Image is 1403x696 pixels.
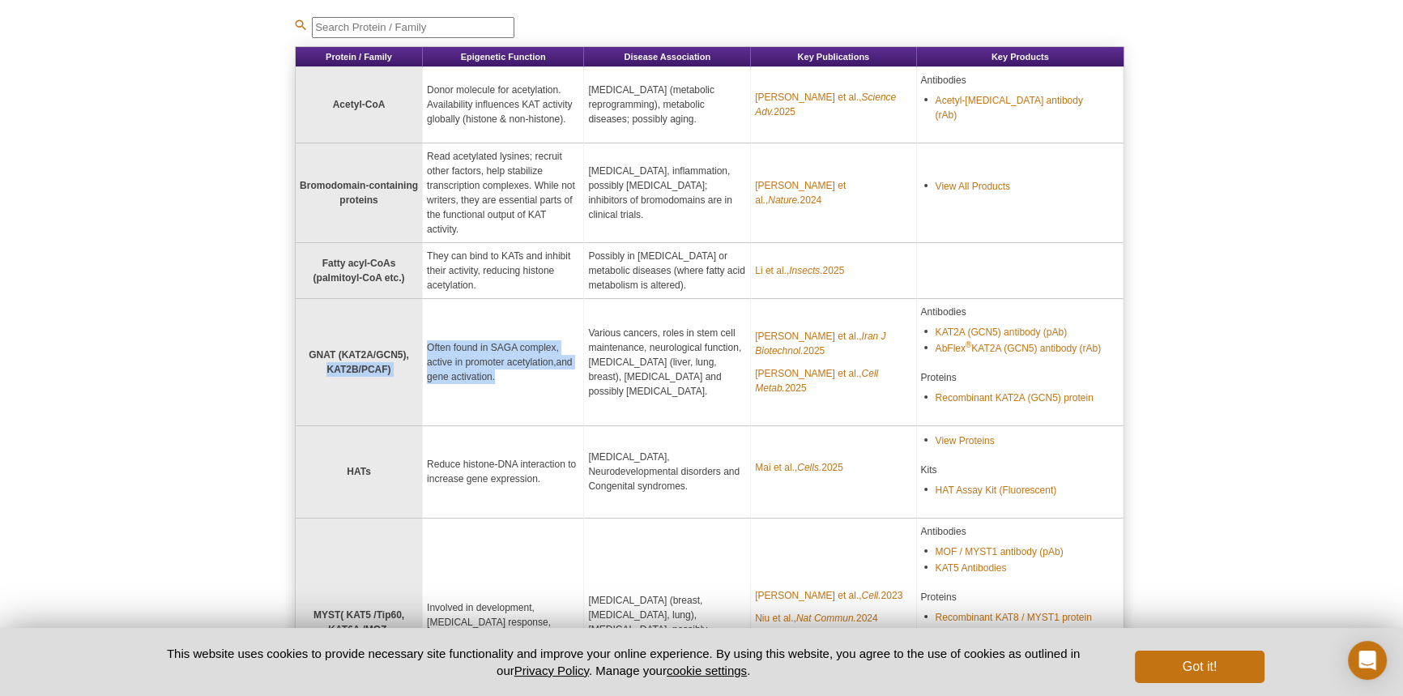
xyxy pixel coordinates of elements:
[751,47,916,67] th: Key Publications
[333,99,386,110] strong: Acetyl‑CoA
[936,544,1064,559] a: MOF / MYST1 antibody (pAb)
[584,299,751,426] td: Various cancers, roles in stem cell maintenance, neurological function, [MEDICAL_DATA] (liver, lu...
[667,664,747,677] button: cookie settings
[921,73,1119,88] p: Antibodies
[936,483,1057,497] a: HAT Assay Kit (Fluorescent)
[755,366,911,395] a: [PERSON_NAME] et al.,Cell Metab.2025
[921,463,1119,477] p: Kits
[423,243,584,299] td: They can bind to KATs and inhibit their activity, reducing histone acetylation.
[755,460,843,475] a: Mai et al.,Cells.2025
[313,258,405,284] strong: Fatty acyl‑CoAs (palmitoyl‑CoA etc.)
[347,466,371,477] strong: HATs
[1348,641,1387,680] div: Open Intercom Messenger
[789,265,822,276] em: Insects.
[936,391,1094,405] a: Recombinant KAT2A (GCN5) protein
[936,626,1051,641] a: Recombinant KAT5 protein
[755,329,911,358] a: [PERSON_NAME] et al.,Iran J Biotechnol.2025
[423,47,584,67] th: Epigenetic Function
[921,305,1119,319] p: Antibodies
[755,263,844,278] a: Li et al.,Insects.2025
[755,331,885,357] em: Iran J Biotechnol.
[936,179,1011,194] a: View All Products
[921,524,1119,539] p: Antibodies
[423,67,584,143] td: Donor molecule for acetylation. Availability influences KAT activity globally (histone & non-hist...
[797,462,821,473] em: Cells.
[584,67,751,143] td: [MEDICAL_DATA] (metabolic reprogramming), metabolic diseases; possibly aging.
[584,243,751,299] td: Possibly in [MEDICAL_DATA] or metabolic diseases (where fatty acid metabolism is altered).
[755,178,911,207] a: [PERSON_NAME] et al.,Nature.2024
[936,561,1007,575] a: KAT5 Antibodies
[423,143,584,243] td: Read acetylated lysines; recruit other factors, help stabilize transcription complexes. While not...
[514,664,589,677] a: Privacy Policy
[755,368,878,394] em: Cell Metab.
[936,93,1105,122] a: Acetyl-[MEDICAL_DATA] antibody (rAb)
[755,611,877,626] a: Niu et al.,Nat Commun.2024
[584,47,751,67] th: Disease Association
[423,299,584,426] td: Often found in SAGA complex, active in promoter acetylation,and gene activation.
[1135,651,1264,683] button: Got it!
[796,613,856,624] em: Nat Commun.
[303,609,415,664] strong: MYST( KAT5 /Tip60, KAT6A /MOZ, KAT6B/MORF, KAT7/HBO1, KAT8/MOF)
[768,194,800,206] em: Nature.
[312,17,514,38] input: Search Protein / Family
[300,180,418,206] strong: Bromodomain‑containing proteins
[917,47,1124,67] th: Key Products
[755,588,902,603] a: [PERSON_NAME] et al.,Cell.2023
[296,47,423,67] th: Protein / Family
[966,340,971,349] sup: ®
[936,341,1102,356] a: AbFlex®KAT2A (GCN5) antibody (rAb)
[921,590,1119,604] p: Proteins
[861,590,881,601] em: Cell.
[584,426,751,519] td: [MEDICAL_DATA], Neurodevelopmental disorders and Congenital syndromes.
[936,433,995,448] a: View Proteins
[755,90,911,119] a: [PERSON_NAME] et al.,Science Adv.2025
[584,143,751,243] td: [MEDICAL_DATA], inflammation, possibly [MEDICAL_DATA]; inhibitors of bromodomains are in clinical...
[936,610,1092,625] a: Recombinant KAT8 / MYST1 protein
[936,325,1068,339] a: KAT2A (GCN5) antibody (pAb)
[921,370,1119,385] p: Proteins
[309,349,409,375] strong: GNAT (KAT2A/GCN5), KAT2B/PCAF)
[423,426,584,519] td: Reduce histone-DNA interaction to increase gene expression.
[139,645,1108,679] p: This website uses cookies to provide necessary site functionality and improve your online experie...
